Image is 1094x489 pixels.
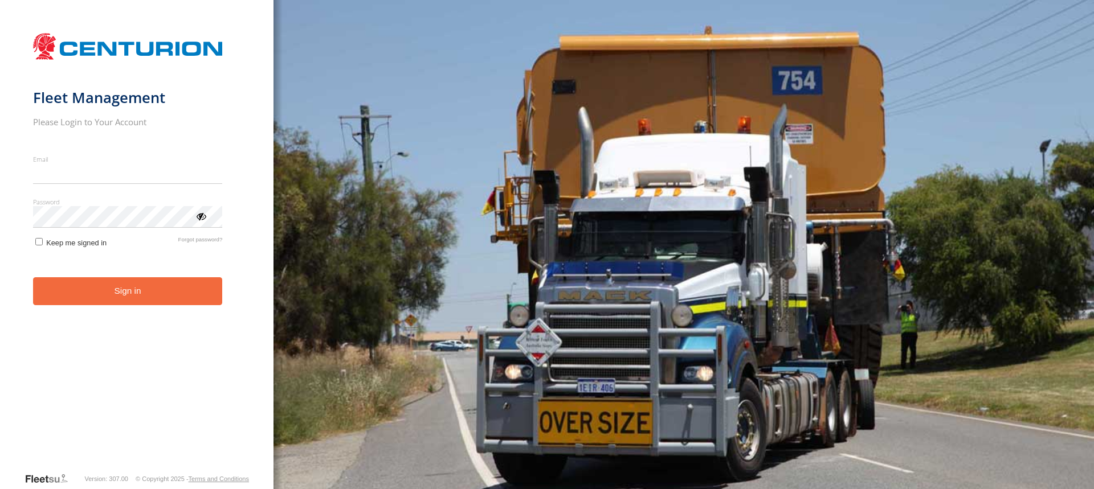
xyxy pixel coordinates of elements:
[33,198,223,206] label: Password
[25,473,77,484] a: Visit our Website
[195,210,206,221] div: ViewPassword
[33,155,223,163] label: Email
[33,116,223,128] h2: Please Login to Your Account
[33,88,223,107] h1: Fleet Management
[136,475,249,482] div: © Copyright 2025 -
[46,239,107,247] span: Keep me signed in
[85,475,128,482] div: Version: 307.00
[178,236,223,247] a: Forgot password?
[33,277,223,305] button: Sign in
[33,32,223,61] img: Centurion Transport
[189,475,249,482] a: Terms and Conditions
[35,238,43,245] input: Keep me signed in
[33,27,241,472] form: main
